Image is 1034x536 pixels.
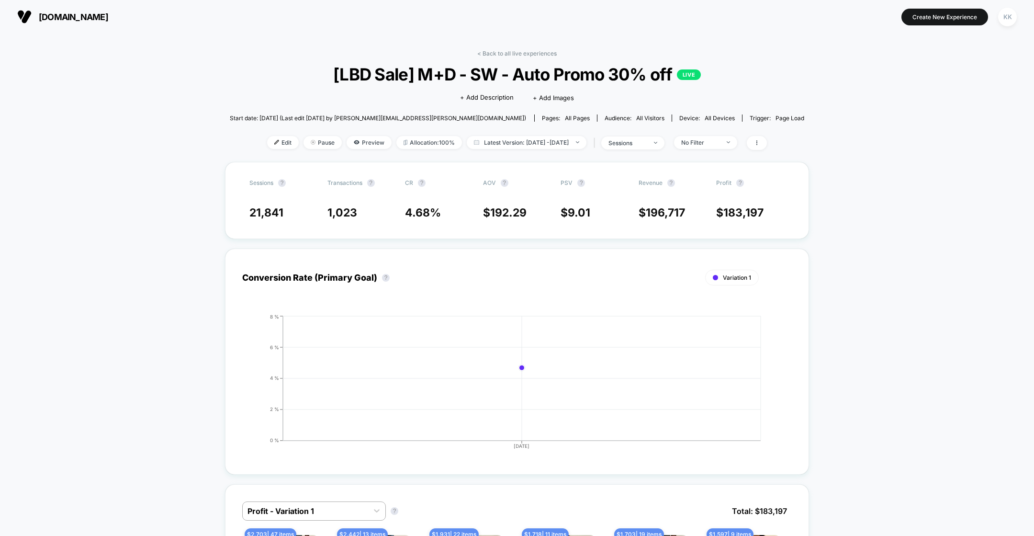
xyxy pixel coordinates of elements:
span: all pages [565,114,590,122]
button: Create New Experience [901,9,988,25]
div: Pages: [542,114,590,122]
span: Edit [267,136,299,149]
span: | [591,136,601,150]
img: end [576,141,579,143]
tspan: 8 % [270,313,279,319]
span: CR [405,179,413,186]
a: < Back to all live experiences [477,50,557,57]
span: [LBD Sale] M+D - SW - Auto Promo 30% off [258,64,775,84]
span: Sessions [249,179,273,186]
img: end [311,140,315,145]
tspan: 2 % [270,406,279,412]
tspan: 0 % [270,437,279,443]
span: Profit [716,179,731,186]
span: 192.29 [490,206,527,219]
span: 4.68 % [405,206,441,219]
img: calendar [474,140,479,145]
span: Preview [347,136,392,149]
span: + Add Images [533,94,574,102]
tspan: 6 % [270,344,279,350]
div: Audience: [605,114,664,122]
button: ? [667,179,675,187]
p: LIVE [677,69,701,80]
span: Pause [303,136,342,149]
button: ? [382,274,390,282]
button: [DOMAIN_NAME] [14,9,111,24]
span: 183,197 [723,206,764,219]
div: CONVERSION_RATE [233,314,782,457]
span: Start date: [DATE] (Last edit [DATE] by [PERSON_NAME][EMAIL_ADDRESS][PERSON_NAME][DOMAIN_NAME]) [230,114,526,122]
span: Revenue [639,179,663,186]
span: + Add Description [460,93,514,103]
span: 196,717 [646,206,685,219]
span: Total: $ 183,197 [727,502,792,521]
button: ? [501,179,508,187]
button: ? [736,179,744,187]
span: 1,023 [327,206,357,219]
button: ? [367,179,375,187]
span: [DOMAIN_NAME] [39,12,108,22]
span: $ [561,206,590,219]
button: ? [391,507,398,515]
div: KK [998,8,1017,26]
div: Trigger: [750,114,804,122]
img: Visually logo [17,10,32,24]
span: 9.01 [568,206,590,219]
img: edit [274,140,279,145]
span: Page Load [775,114,804,122]
span: Allocation: 100% [396,136,462,149]
span: Latest Version: [DATE] - [DATE] [467,136,586,149]
span: AOV [483,179,496,186]
span: PSV [561,179,573,186]
tspan: [DATE] [514,443,529,449]
div: No Filter [681,139,719,146]
span: $ [716,206,764,219]
span: All Visitors [636,114,664,122]
span: Device: [672,114,742,122]
tspan: 4 % [270,375,279,381]
span: Transactions [327,179,362,186]
button: KK [995,7,1020,27]
img: rebalance [404,140,407,145]
img: end [727,141,730,143]
button: ? [278,179,286,187]
span: all devices [705,114,735,122]
div: sessions [608,139,647,147]
span: $ [483,206,527,219]
span: $ [639,206,685,219]
button: ? [577,179,585,187]
span: 21,841 [249,206,283,219]
img: end [654,142,657,144]
span: Variation 1 [723,274,751,281]
button: ? [418,179,426,187]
